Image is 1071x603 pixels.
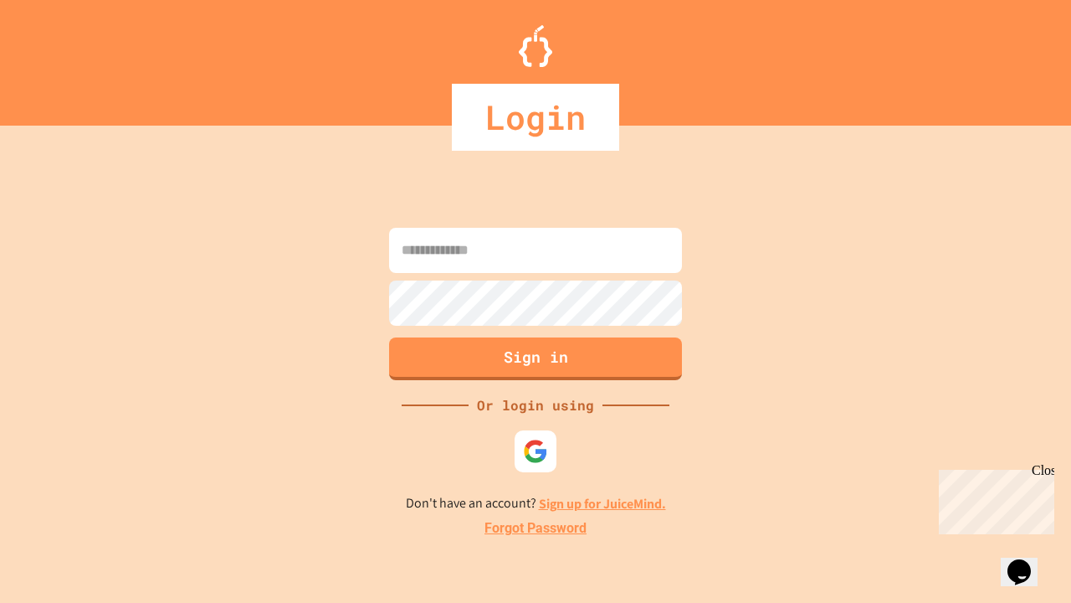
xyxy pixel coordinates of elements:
img: google-icon.svg [523,439,548,464]
button: Sign in [389,338,682,380]
iframe: chat widget [1001,536,1054,586]
div: Login [452,84,619,151]
div: Or login using [469,395,602,415]
a: Sign up for JuiceMind. [539,495,666,513]
iframe: chat widget [932,463,1054,534]
a: Forgot Password [484,518,587,539]
p: Don't have an account? [406,493,666,514]
img: Logo.svg [519,25,552,67]
div: Chat with us now!Close [7,7,115,106]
